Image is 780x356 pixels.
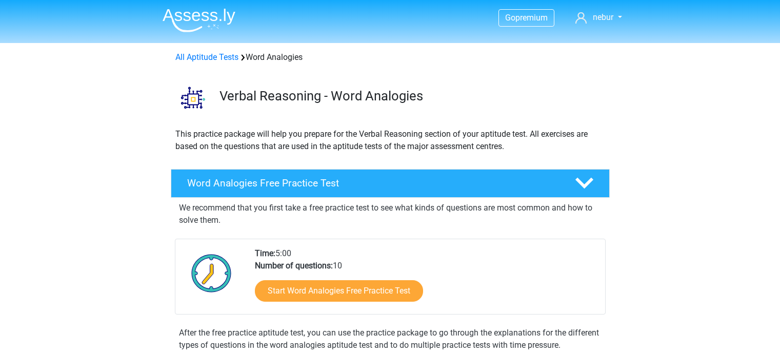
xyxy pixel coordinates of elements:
[255,261,333,270] b: Number of questions:
[163,8,235,32] img: Assessly
[186,247,237,299] img: Clock
[219,88,602,104] h3: Verbal Reasoning - Word Analogies
[171,76,215,119] img: word analogies
[247,247,605,314] div: 5:00 10
[175,52,238,62] a: All Aptitude Tests
[515,13,548,23] span: premium
[499,11,554,25] a: Gopremium
[167,169,614,198] a: Word Analogies Free Practice Test
[255,248,275,258] b: Time:
[179,202,602,226] p: We recommend that you first take a free practice test to see what kinds of questions are most com...
[175,327,606,351] div: After the free practice aptitude test, you can use the practice package to go through the explana...
[571,11,626,24] a: nebur
[175,128,605,153] p: This practice package will help you prepare for the Verbal Reasoning section of your aptitude tes...
[593,12,613,22] span: nebur
[255,280,423,302] a: Start Word Analogies Free Practice Test
[171,51,609,64] div: Word Analogies
[187,177,558,189] h4: Word Analogies Free Practice Test
[505,13,515,23] span: Go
